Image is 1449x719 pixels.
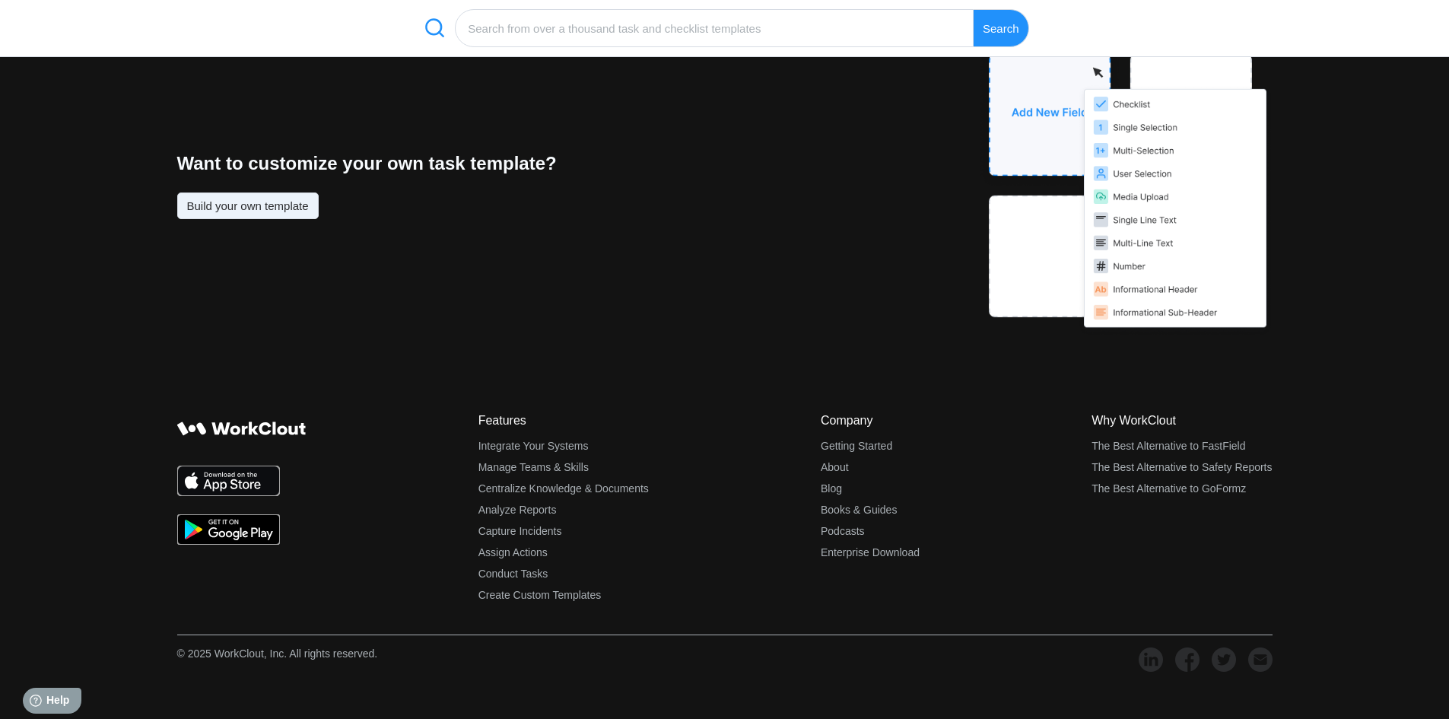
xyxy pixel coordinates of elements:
a: Centralize Knowledge & Documents [478,482,649,495]
a: Podcasts [821,525,920,537]
a: Assign Actions [478,546,649,558]
img: customize-template-be2c70c1f06889ccf75824cf594ed4ae.png [968,33,1273,338]
img: facebook-ede1f8c5fa47b055682b7513c6f6ba80.png [1175,647,1200,672]
a: Enterprise Download [821,546,920,558]
a: Analyze Reports [478,504,649,516]
div: Search [974,9,1029,47]
img: mail-72874a625af1afc4d194f0a82c3401b7.png [1248,647,1273,672]
a: Integrate Your Systems [478,440,649,452]
div: Features [478,414,649,428]
a: Books & Guides [821,504,920,516]
input: Search from over a thousand task and checklist templates [455,9,974,47]
a: Conduct Tasks [478,568,649,580]
a: The Best Alternative to FastField [1092,440,1272,452]
a: The Best Alternative to Safety Reports [1092,461,1272,473]
img: twitter-f384e52014f29e24498a15cd6216a463.png [1212,647,1236,672]
img: linkedin-0294538803de79b29d5ab451be93e73c.png [1139,647,1163,672]
a: The Best Alternative to GoFormz [1092,482,1272,495]
div: Why WorkClout [1092,414,1272,428]
a: Build your own template [177,192,319,219]
div: Company [821,414,920,428]
a: About [821,461,920,473]
a: Getting Started [821,440,920,452]
a: Blog [821,482,920,495]
a: Capture Incidents [478,525,649,537]
a: Manage Teams & Skills [478,461,649,473]
a: Create Custom Templates [478,589,649,601]
div: Want to customize your own task template? [177,153,557,174]
div: © 2025 WorkClout, Inc. All rights reserved. [177,647,378,681]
